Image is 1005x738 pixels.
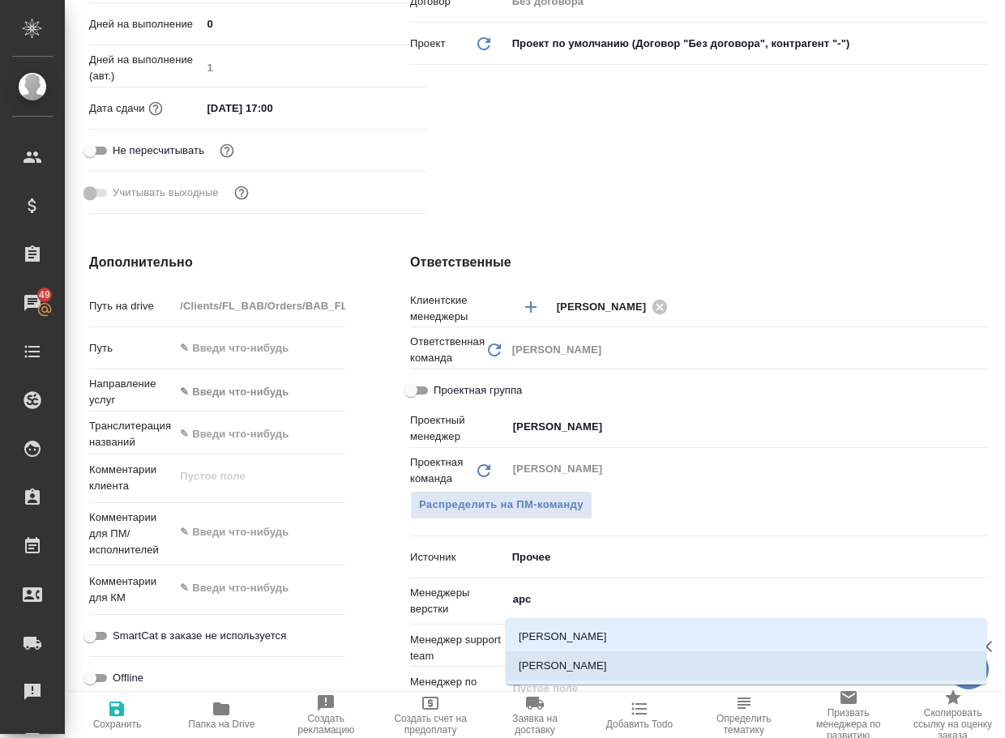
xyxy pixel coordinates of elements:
div: Прочее [507,544,987,571]
span: Сохранить [93,719,142,730]
button: Определить тематику [691,693,796,738]
p: Комментарии для ПМ/исполнителей [89,510,174,558]
input: Пустое поле [174,294,345,318]
input: ✎ Введи что-нибудь [201,12,426,36]
li: [PERSON_NAME] [506,651,986,680]
span: 49 [29,287,60,303]
p: Дней на выполнение (авт.) [89,52,201,84]
button: Заявка на доставку [483,693,588,738]
h4: Дополнительно [89,253,345,272]
button: Open [978,305,981,309]
p: Клиентские менеджеры [410,292,507,325]
h4: Ответственные [410,253,987,272]
a: 49 [4,283,61,323]
span: [PERSON_NAME] [557,299,656,315]
p: Проект [410,36,446,52]
p: Комментарии клиента [89,462,174,494]
p: Менеджер по развитию [410,674,507,706]
input: ✎ Введи что-нибудь [511,590,928,609]
button: Выбери, если сб и вс нужно считать рабочими днями для выполнения заказа. [231,182,252,203]
span: Определить тематику [701,713,786,736]
p: Дата сдачи [89,100,145,117]
button: Сохранить [65,693,169,738]
button: Призвать менеджера по развитию [796,693,900,738]
input: ✎ Введи что-нибудь [201,96,343,120]
p: Путь [89,340,174,356]
button: Если добавить услуги и заполнить их объемом, то дата рассчитается автоматически [145,98,166,119]
div: Проект по умолчанию (Договор "Без договора", контрагент "-") [507,30,987,58]
li: [PERSON_NAME] [506,622,986,651]
button: Папка на Drive [169,693,274,738]
button: Создать счет на предоплату [378,693,483,738]
p: Транслитерация названий [89,418,174,450]
button: Включи, если не хочешь, чтобы указанная дата сдачи изменилась после переставления заказа в 'Подтв... [216,140,237,161]
span: Папка на Drive [188,719,254,730]
p: Менеджеры верстки [410,585,507,617]
p: Проектная команда [410,454,474,487]
span: Добавить Todo [606,719,673,730]
div: ✎ Введи что-нибудь [174,378,345,406]
button: Close [978,598,981,601]
button: Создать рекламацию [274,693,378,738]
button: Open [978,425,981,429]
button: Добавить менеджера [511,288,550,326]
span: SmartCat в заказе не используется [113,628,286,644]
span: Не пересчитывать [113,143,204,159]
p: Ответственная команда [410,334,485,366]
button: Скопировать ссылку на оценку заказа [900,693,1005,738]
input: Пустое поле [201,56,426,79]
div: [PERSON_NAME] [507,336,987,364]
span: Создать счет на предоплату [388,713,473,736]
p: Комментарии для КМ [89,574,174,606]
p: Дней на выполнение [89,16,201,32]
p: Проектный менеджер [410,412,507,445]
span: Создать рекламацию [284,713,369,736]
span: Учитывать выходные [113,185,219,201]
span: Проектная группа [434,382,522,399]
div: ✎ Введи что-нибудь [180,384,326,400]
p: Направление услуг [89,376,174,408]
button: Добавить Todo [587,693,691,738]
span: Offline [113,670,143,686]
input: ✎ Введи что-нибудь [174,422,345,446]
p: Источник [410,549,507,565]
input: ✎ Введи что-нибудь [174,336,345,360]
div: [PERSON_NAME] [557,296,674,317]
p: Путь на drive [89,298,174,314]
input: Пустое поле [511,678,949,697]
span: Распределить на ПМ-команду [419,496,584,514]
p: Менеджер support team [410,632,507,664]
button: Распределить на ПМ-команду [410,491,592,519]
span: Заявка на доставку [493,713,578,736]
